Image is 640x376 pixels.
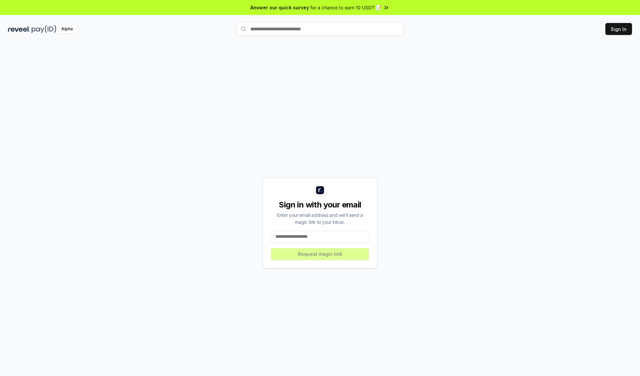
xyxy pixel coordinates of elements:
img: reveel_dark [8,25,30,33]
img: pay_id [32,25,56,33]
div: Alpha [58,25,76,33]
span: for a chance to earn 10 USDT 📝 [310,4,382,11]
div: Enter your email address and we’ll send a magic link to your inbox. [271,211,369,225]
button: Sign In [605,23,632,35]
span: Answer our quick survey [250,4,309,11]
div: Sign in with your email [271,199,369,210]
img: logo_small [316,186,324,194]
